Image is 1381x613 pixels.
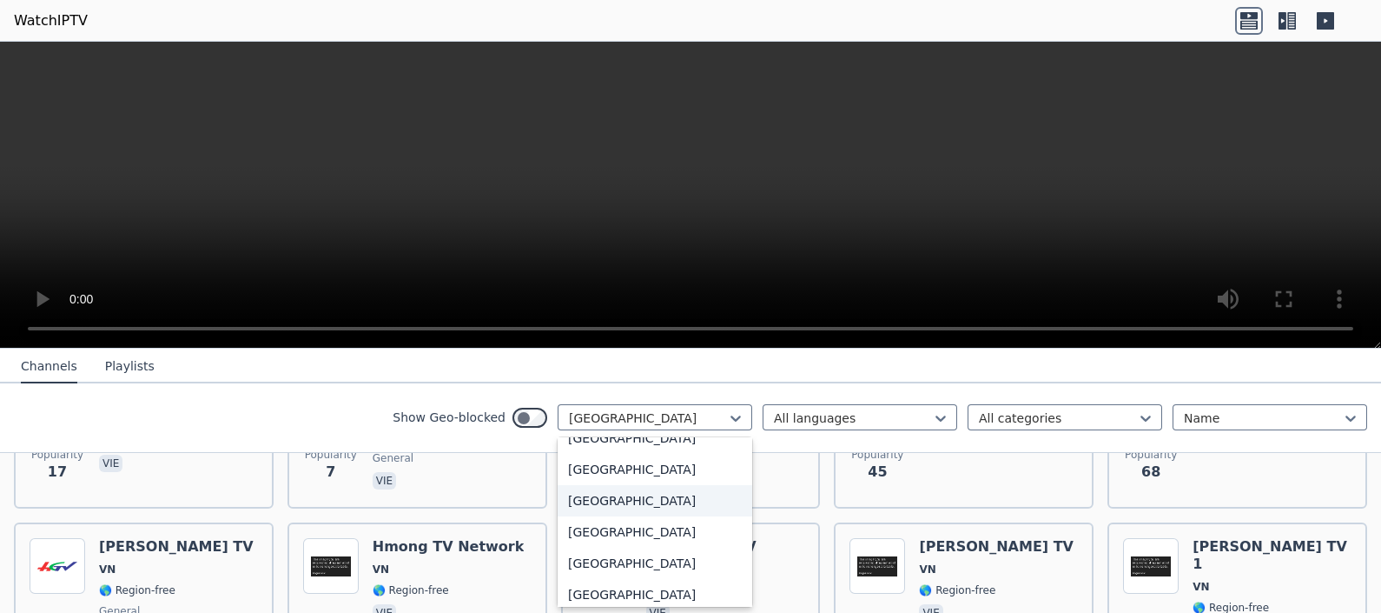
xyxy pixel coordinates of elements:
[99,583,175,597] span: 🌎 Region-free
[373,451,413,465] span: general
[373,472,396,490] p: vie
[48,462,67,483] span: 17
[373,583,449,597] span: 🌎 Region-free
[849,538,905,594] img: Kien Giang TV
[305,448,357,462] span: Popularity
[105,350,155,383] button: Playlists
[558,516,752,548] div: [GEOGRAPHIC_DATA]
[558,579,752,610] div: [GEOGRAPHIC_DATA]
[1193,538,1351,573] h6: [PERSON_NAME] TV 1
[919,563,935,576] span: VN
[14,10,88,31] a: WatchIPTV
[373,538,525,556] h6: Hmong TV Network
[393,409,505,426] label: Show Geo-blocked
[1123,538,1179,594] img: Kien Giang TV 1
[1193,580,1209,594] span: VN
[919,583,995,597] span: 🌎 Region-free
[99,455,122,472] p: vie
[558,548,752,579] div: [GEOGRAPHIC_DATA]
[21,350,77,383] button: Channels
[919,538,1074,556] h6: [PERSON_NAME] TV
[1125,448,1177,462] span: Popularity
[303,538,359,594] img: Hmong TV Network
[31,448,83,462] span: Popularity
[326,462,335,483] span: 7
[99,563,116,576] span: VN
[868,462,887,483] span: 45
[851,448,903,462] span: Popularity
[1141,462,1160,483] span: 68
[558,454,752,485] div: [GEOGRAPHIC_DATA]
[373,563,389,576] span: VN
[558,423,752,454] div: [GEOGRAPHIC_DATA]
[30,538,85,594] img: Hau Giang TV
[99,538,254,556] h6: [PERSON_NAME] TV
[558,485,752,516] div: [GEOGRAPHIC_DATA]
